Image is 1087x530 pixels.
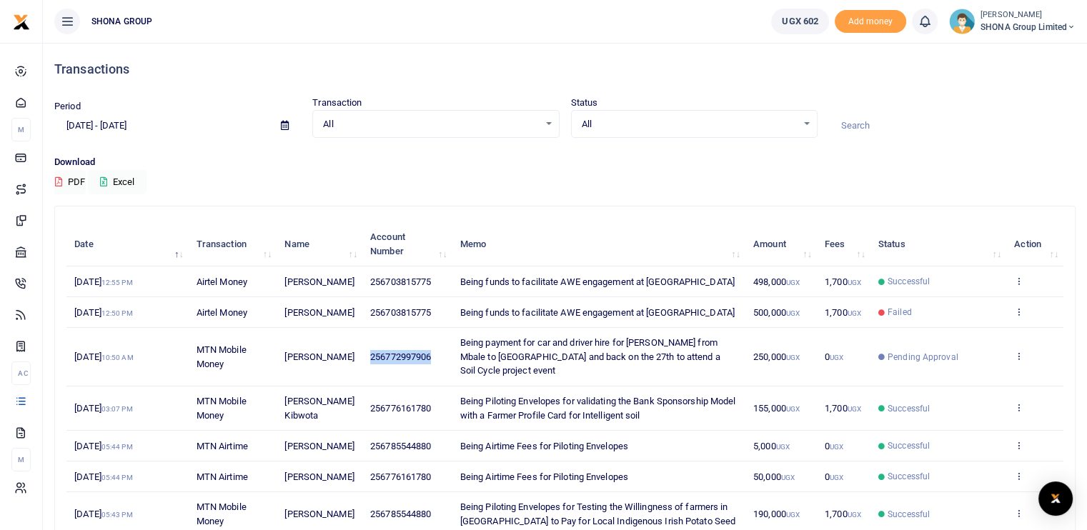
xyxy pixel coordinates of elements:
[370,276,431,287] span: 256703815775
[370,509,431,519] span: 256785544880
[54,170,86,194] button: PDF
[753,276,800,287] span: 498,000
[312,96,362,110] label: Transaction
[197,396,247,421] span: MTN Mobile Money
[981,21,1076,34] span: SHONA Group Limited
[88,170,147,194] button: Excel
[753,509,800,519] span: 190,000
[323,117,538,131] span: All
[825,307,861,318] span: 1,700
[197,307,247,318] span: Airtel Money
[74,276,132,287] span: [DATE]
[825,403,861,414] span: 1,700
[460,276,735,287] span: Being funds to facilitate AWE engagement at [GEOGRAPHIC_DATA]
[197,344,247,369] span: MTN Mobile Money
[66,222,188,266] th: Date: activate to sort column descending
[888,402,930,415] span: Successful
[197,501,247,526] span: MTN Mobile Money
[101,309,133,317] small: 12:50 PM
[74,441,132,451] span: [DATE]
[74,307,132,318] span: [DATE]
[284,307,354,318] span: [PERSON_NAME]
[829,114,1076,138] input: Search
[362,222,452,266] th: Account Number: activate to sort column ascending
[101,405,133,413] small: 03:07 PM
[817,222,870,266] th: Fees: activate to sort column ascending
[74,471,132,482] span: [DATE]
[582,117,797,131] span: All
[825,509,861,519] span: 1,700
[825,276,861,287] span: 1,700
[284,276,354,287] span: [PERSON_NAME]
[370,307,431,318] span: 256703815775
[949,9,1076,34] a: profile-user [PERSON_NAME] SHONA Group Limited
[825,471,843,482] span: 0
[830,474,843,481] small: UGX
[835,10,906,34] li: Toup your wallet
[13,14,30,31] img: logo-small
[753,351,800,362] span: 250,000
[370,403,431,414] span: 256776161780
[54,61,1076,77] h4: Transactions
[284,441,354,451] span: [PERSON_NAME]
[765,9,835,34] li: Wallet ballance
[197,276,247,287] span: Airtel Money
[460,501,735,526] span: Being Piloting Envelopes for Testing the Willingness of farmers in [GEOGRAPHIC_DATA] to Pay for L...
[284,396,354,421] span: [PERSON_NAME] Kibwota
[781,474,795,481] small: UGX
[830,354,843,361] small: UGX
[753,403,800,414] span: 155,000
[776,443,790,451] small: UGX
[981,9,1076,21] small: [PERSON_NAME]
[452,222,745,266] th: Memo: activate to sort column ascending
[847,279,860,286] small: UGX
[782,14,818,29] span: UGX 602
[1006,222,1063,266] th: Action: activate to sort column ascending
[101,443,133,451] small: 05:44 PM
[870,222,1006,266] th: Status: activate to sort column ascending
[11,361,31,385] li: Ac
[830,443,843,451] small: UGX
[847,511,860,519] small: UGX
[786,354,800,361] small: UGX
[847,405,860,413] small: UGX
[460,471,628,482] span: Being Airtime Fees for Piloting Envelopes
[101,354,134,361] small: 10:50 AM
[771,9,829,34] a: UGX 602
[835,15,906,26] a: Add money
[753,307,800,318] span: 500,000
[370,441,431,451] span: 256785544880
[888,351,958,364] span: Pending Approval
[54,114,269,138] input: select period
[825,441,843,451] span: 0
[101,511,133,519] small: 05:43 PM
[786,405,800,413] small: UGX
[460,396,736,421] span: Being Piloting Envelopes for validating the Bank Sponsorship Model with a Farmer Profile Card for...
[460,441,628,451] span: Being Airtime Fees for Piloting Envelopes
[86,15,158,28] span: SHONA GROUP
[745,222,817,266] th: Amount: activate to sort column ascending
[74,351,133,362] span: [DATE]
[949,9,975,34] img: profile-user
[101,474,133,481] small: 05:44 PM
[284,471,354,482] span: [PERSON_NAME]
[786,279,800,286] small: UGX
[11,448,31,471] li: M
[284,351,354,362] span: [PERSON_NAME]
[188,222,277,266] th: Transaction: activate to sort column ascending
[277,222,362,266] th: Name: activate to sort column ascending
[753,441,790,451] span: 5,000
[786,511,800,519] small: UGX
[370,351,431,362] span: 256772997906
[54,99,81,114] label: Period
[835,10,906,34] span: Add money
[786,309,800,317] small: UGX
[571,96,598,110] label: Status
[753,471,795,482] span: 50,000
[1038,481,1073,516] div: Open Intercom Messenger
[13,16,30,26] a: logo-small logo-large logo-large
[847,309,860,317] small: UGX
[888,275,930,288] span: Successful
[888,508,930,521] span: Successful
[888,306,912,319] span: Failed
